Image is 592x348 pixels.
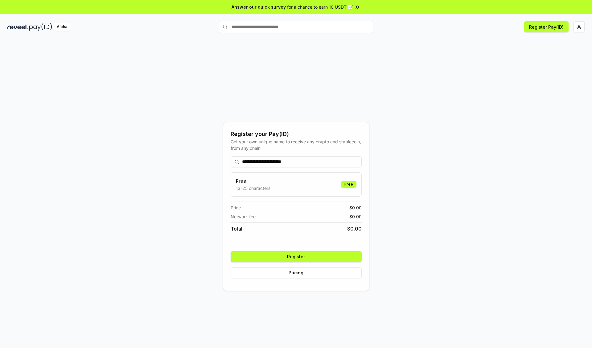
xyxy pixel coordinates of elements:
[231,204,241,211] span: Price
[7,23,28,31] img: reveel_dark
[349,213,362,220] span: $ 0.00
[29,23,52,31] img: pay_id
[287,4,353,10] span: for a chance to earn 10 USDT 📝
[231,267,362,278] button: Pricing
[232,4,286,10] span: Answer our quick survey
[236,185,270,191] p: 13-25 characters
[347,225,362,232] span: $ 0.00
[231,225,242,232] span: Total
[524,21,569,32] button: Register Pay(ID)
[231,130,362,138] div: Register your Pay(ID)
[341,181,356,188] div: Free
[231,138,362,151] div: Get your own unique name to receive any crypto and stablecoin, from any chain
[349,204,362,211] span: $ 0.00
[236,178,270,185] h3: Free
[231,251,362,262] button: Register
[231,213,256,220] span: Network fee
[53,23,71,31] div: Alpha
